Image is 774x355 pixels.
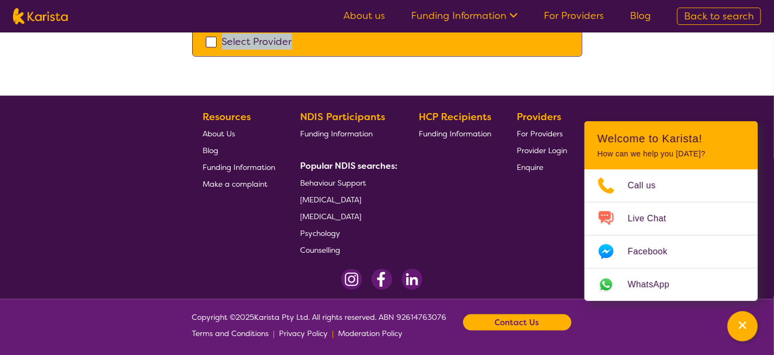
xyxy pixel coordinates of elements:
[301,191,394,208] a: [MEDICAL_DATA]
[333,325,334,341] p: |
[419,129,491,139] span: Funding Information
[628,211,679,227] span: Live Chat
[677,8,761,25] a: Back to search
[684,10,754,23] span: Back to search
[301,208,394,225] a: [MEDICAL_DATA]
[301,228,341,238] span: Psychology
[419,125,491,142] a: Funding Information
[203,125,275,142] a: About Us
[301,110,386,123] b: NDIS Participants
[339,328,403,338] span: Moderation Policy
[517,125,567,142] a: For Providers
[544,9,604,22] a: For Providers
[203,179,268,189] span: Make a complaint
[371,269,393,290] img: Facebook
[597,149,745,159] p: How can we help you [DATE]?
[419,110,491,123] b: HCP Recipients
[301,225,394,241] a: Psychology
[597,132,745,145] h2: Welcome to Karista!
[301,174,394,191] a: Behaviour Support
[192,328,269,338] span: Terms and Conditions
[301,160,398,172] b: Popular NDIS searches:
[341,269,362,290] img: Instagram
[401,269,422,290] img: LinkedIn
[279,325,328,341] a: Privacy Policy
[584,169,758,301] ul: Choose channel
[13,8,68,24] img: Karista logo
[192,325,269,341] a: Terms and Conditions
[203,159,275,175] a: Funding Information
[301,245,341,255] span: Counselling
[203,129,235,139] span: About Us
[301,195,362,205] span: [MEDICAL_DATA]
[301,212,362,221] span: [MEDICAL_DATA]
[517,159,567,175] a: Enquire
[203,146,218,155] span: Blog
[630,9,651,22] a: Blog
[584,121,758,301] div: Channel Menu
[628,177,669,194] span: Call us
[192,309,447,341] span: Copyright © 2025 Karista Pty Ltd. All rights reserved. ABN 92614763076
[301,129,373,139] span: Funding Information
[203,142,275,159] a: Blog
[203,162,275,172] span: Funding Information
[339,325,403,341] a: Moderation Policy
[343,9,385,22] a: About us
[517,142,567,159] a: Provider Login
[301,178,367,188] span: Behaviour Support
[517,146,567,155] span: Provider Login
[203,110,251,123] b: Resources
[301,241,394,258] a: Counselling
[495,314,539,331] b: Contact Us
[203,175,275,192] a: Make a complaint
[274,325,275,341] p: |
[517,162,543,172] span: Enquire
[727,311,758,341] button: Channel Menu
[301,125,394,142] a: Funding Information
[411,9,518,22] a: Funding Information
[517,129,563,139] span: For Providers
[584,268,758,301] a: Web link opens in a new tab.
[628,244,680,260] span: Facebook
[628,277,682,293] span: WhatsApp
[517,110,561,123] b: Providers
[279,328,328,338] span: Privacy Policy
